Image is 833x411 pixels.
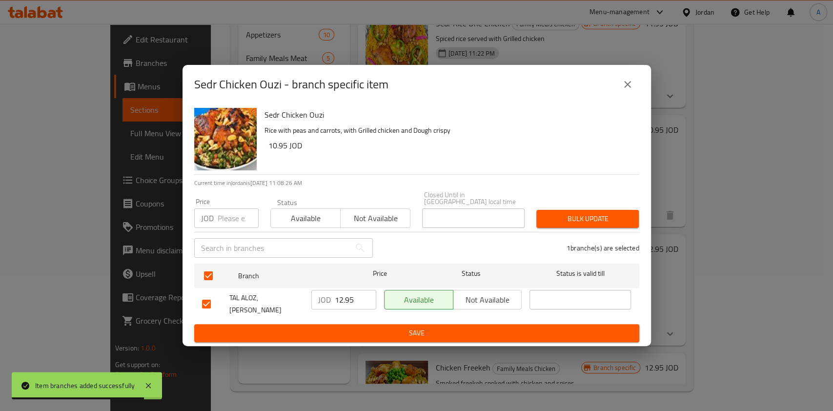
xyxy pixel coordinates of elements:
[335,290,376,309] input: Please enter price
[529,267,631,280] span: Status is valid till
[388,293,449,307] span: Available
[194,238,350,258] input: Search in branches
[218,208,259,228] input: Please enter price
[345,211,406,226] span: Not available
[544,213,631,225] span: Bulk update
[616,73,639,96] button: close
[420,267,522,280] span: Status
[229,292,304,316] span: TAL ALOZ, [PERSON_NAME]
[194,324,639,342] button: Save
[35,380,135,391] div: Item branches added successfully
[194,108,257,170] img: Sedr Chicken Ouzi
[275,211,337,226] span: Available
[264,108,631,122] h6: Sedr Chicken Ouzi
[194,179,639,187] p: Current time in Jordan is [DATE] 11:08:26 AM
[457,293,518,307] span: Not available
[318,294,331,306] p: JOD
[238,270,340,282] span: Branch
[384,290,453,309] button: Available
[194,77,388,92] h2: Sedr Chicken Ouzi - branch specific item
[536,210,639,228] button: Bulk update
[268,139,631,152] h6: 10.95 JOD
[347,267,412,280] span: Price
[453,290,522,309] button: Not available
[201,212,214,224] p: JOD
[340,208,410,228] button: Not available
[264,124,631,137] p: Rice with peas and carrots, with Grilled chicken and Dough crispy
[567,243,639,253] p: 1 branche(s) are selected
[270,208,341,228] button: Available
[202,327,631,339] span: Save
